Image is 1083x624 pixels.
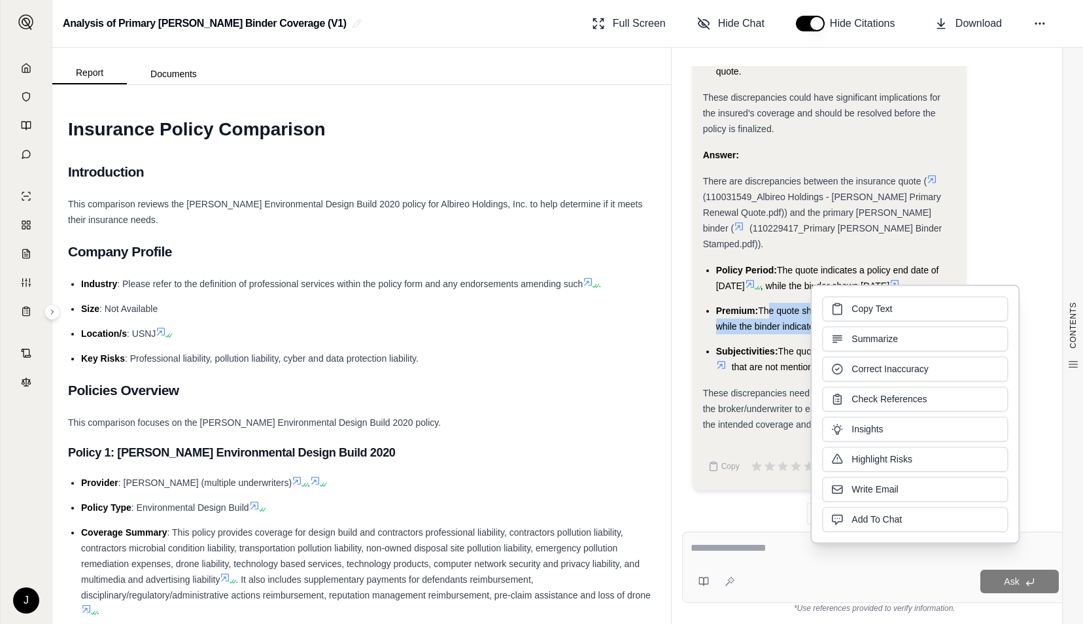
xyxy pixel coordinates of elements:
span: : Environmental Design Build [131,502,249,513]
span: Size [81,303,99,314]
span: These discrepancies need to be addressed and clarified with the broker/underwriter to ensure the ... [703,388,951,430]
span: Coverage Summary [81,527,167,538]
span: : Please refer to the definition of professional services within the policy form and any endorsem... [117,279,583,289]
span: Copy Text [851,302,892,315]
h1: Insurance Policy Comparison [68,111,655,148]
span: CONTENTS [1068,302,1078,349]
button: Highlight Risks [822,447,1008,472]
span: Premium: [716,305,759,316]
span: Provider [81,477,118,488]
span: , [307,477,310,488]
h2: Company Profile [68,238,655,266]
span: Hide Chat [718,16,765,31]
span: Ask [1004,576,1019,587]
strong: Answer: [703,150,739,160]
span: : This policy provides coverage for design build and contractors professional liability, contract... [81,527,640,585]
button: Correct Inaccuracy [822,356,1008,381]
span: The binder does not mention the subjectivities listed in the quote. [716,50,952,77]
span: Subjectivities: [716,346,778,356]
button: Add To Chat [822,507,1008,532]
a: Single Policy [9,183,44,209]
span: This comparison reviews the [PERSON_NAME] Environmental Design Build 2020 policy for Albireo Hold... [68,199,643,225]
a: Documents Vault [9,84,44,110]
button: Ask [980,570,1059,593]
a: Contract Analysis [9,340,44,366]
button: Documents [127,63,220,84]
span: : Not Available [99,303,158,314]
a: Policy Comparisons [9,212,44,238]
span: This comparison focuses on the [PERSON_NAME] Environmental Design Build 2020 policy. [68,417,441,428]
span: Policy Period: [716,265,777,275]
span: : Professional liability, pollution liability, cyber and data protection liability. [125,353,419,364]
span: . [905,281,908,291]
button: Regenerate Response [807,503,942,524]
h2: Policies Overview [68,377,655,404]
span: Copy [721,461,740,472]
span: There are discrepancies between the insurance quote ( [703,176,927,186]
button: Download [929,10,1007,37]
span: . [598,279,601,289]
span: that are not mentioned in the binder. [732,362,878,372]
button: Write Email [822,477,1008,502]
a: Custom Report [9,269,44,296]
span: : USNJ [127,328,156,339]
button: Copy Text [822,296,1008,321]
button: Copy [703,453,745,479]
button: Full Screen [587,10,671,37]
span: These discrepancies could have significant implications for the insured's coverage and should be ... [703,92,940,134]
div: *Use references provided to verify information. [682,603,1067,614]
a: Coverage Table [9,298,44,324]
span: Highlight Risks [851,453,912,466]
span: Policy Type [81,502,131,513]
span: Industry [81,279,117,289]
button: Expand sidebar [13,9,39,35]
span: (110229417_Primary [PERSON_NAME] Binder Stamped.pdf)). [703,223,942,249]
span: Key Risks [81,353,125,364]
span: The quote lists outstanding subjectivities [778,346,942,356]
button: Report [52,62,127,84]
button: Expand sidebar [44,304,60,320]
a: Prompt Library [9,113,44,139]
span: , while the binder shows [DATE] [761,281,889,291]
button: Summarize [822,326,1008,351]
h2: Introduction [68,158,655,186]
span: . [97,606,99,616]
span: (110031549_Albireo Holdings - [PERSON_NAME] Primary Renewal Quote.pdf)) and the primary [PERSON_N... [703,192,941,234]
img: Expand sidebar [18,14,34,30]
button: Insights [822,417,1008,442]
span: Write Email [851,483,898,496]
span: Download [955,16,1002,31]
span: The quote indicates a policy end date of [DATE] [716,265,939,291]
div: J [13,587,39,614]
span: Add To Chat [851,513,902,526]
h2: Analysis of Primary [PERSON_NAME] Binder Coverage (V1) [63,12,347,35]
span: The quote shows a premium of 215,000.00 [758,305,932,316]
span: Full Screen [613,16,666,31]
span: Hide Citations [830,16,903,31]
span: Summarize [851,332,898,345]
span: Location/s [81,328,127,339]
a: Chat [9,141,44,167]
span: . It also includes supplementary payments for defendants reimbursement, disciplinary/regulatory/a... [81,574,651,600]
h3: Policy 1: [PERSON_NAME] Environmental Design Build 2020 [68,441,655,464]
button: Hide Chat [692,10,770,37]
button: Check References [822,387,1008,411]
span: : [PERSON_NAME] (multiple underwriters) [118,477,292,488]
span: Correct Inaccuracy [851,362,928,375]
a: Legal Search Engine [9,369,44,395]
a: Claim Coverage [9,241,44,267]
span: Check References [851,392,927,406]
span: , while the binder indicates 223,835.00 [716,305,951,332]
a: Home [9,55,44,81]
span: Insights [851,423,883,436]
